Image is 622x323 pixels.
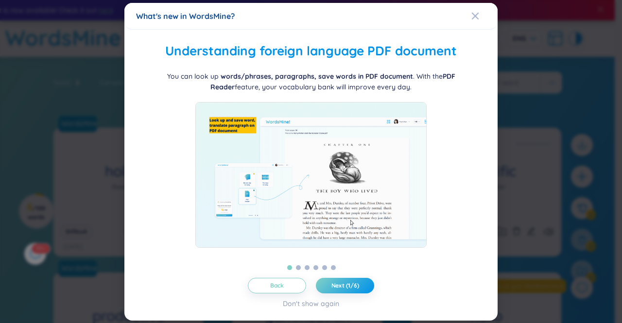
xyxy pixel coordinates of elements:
b: words/phrases, paragraphs, save words in PDF document [221,71,413,80]
span: Back [270,281,284,289]
button: 6 [331,265,336,270]
button: Next (1/6) [316,277,374,293]
span: You can look up . With the feature, your vocabulary bank will improve every day. [167,71,455,91]
div: What's new in WordsMine? [136,11,486,21]
button: 5 [322,265,327,270]
div: Don't show again [283,298,339,308]
h2: Understanding foreign language PDF document [136,41,486,61]
button: 1 [287,265,292,270]
button: Close [471,3,498,29]
button: Back [248,277,306,293]
button: 2 [296,265,301,270]
button: 3 [305,265,310,270]
span: Next (1/6) [331,281,359,289]
b: PDF Reader [210,71,455,91]
button: 4 [313,265,318,270]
